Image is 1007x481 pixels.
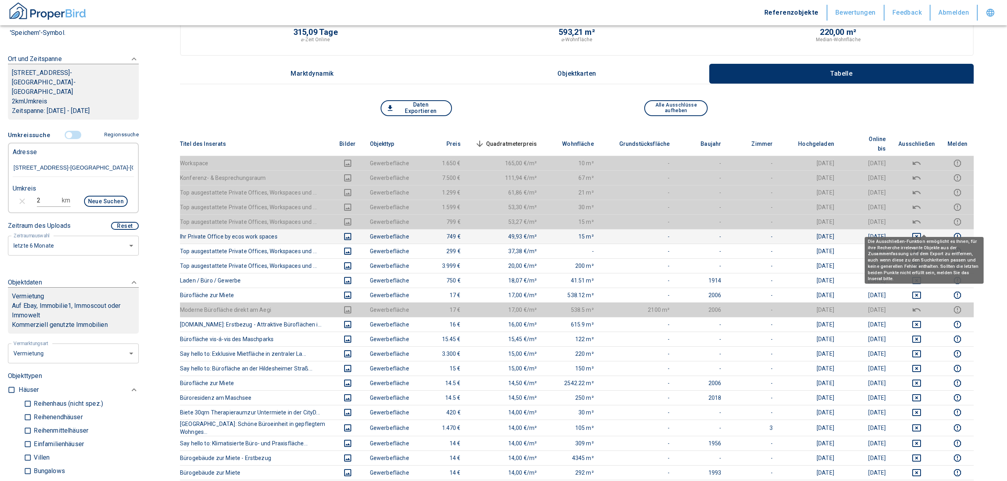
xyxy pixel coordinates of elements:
[415,214,467,229] td: 799 €
[364,229,415,244] td: Gewerbefläche
[840,317,892,332] td: [DATE]
[557,70,597,77] p: Objektkarten
[779,258,840,273] td: [DATE]
[370,139,407,149] span: Objekttyp
[898,393,935,403] button: deselect this listing
[727,156,779,170] td: -
[779,200,840,214] td: [DATE]
[338,468,357,477] button: images
[948,188,967,197] button: report this listing
[543,258,600,273] td: 200 m²
[816,36,861,43] p: Median-Wohnfläche
[364,317,415,332] td: Gewerbefläche
[415,317,467,332] td: 16 €
[12,106,135,116] p: Zeitspanne: [DATE] - [DATE]
[543,405,600,420] td: 30 m²
[600,332,676,346] td: -
[840,273,892,288] td: [DATE]
[676,405,727,420] td: -
[467,156,544,170] td: 165,00 €/m²
[467,185,544,200] td: 61,86 €/m²
[779,185,840,200] td: [DATE]
[727,405,779,420] td: -
[180,214,332,229] th: Top ausgestattete Private Offices, Workspaces und ...
[739,139,773,149] span: Zimmer
[415,244,467,258] td: 299 €
[676,288,727,302] td: 2006
[111,222,139,230] button: Reset
[8,128,54,143] button: Umkreissuche
[19,385,39,395] p: Häuser
[676,302,727,317] td: 2006
[948,334,967,344] button: report this listing
[180,229,332,244] th: Ihr Private Office by ecos work spaces
[415,185,467,200] td: 1.299 €
[559,28,595,36] p: 593,21 m²
[779,229,840,244] td: [DATE]
[543,170,600,185] td: 67 m²
[779,156,840,170] td: [DATE]
[898,378,935,388] button: deselect this listing
[364,170,415,185] td: Gewerbefläche
[948,393,967,403] button: report this listing
[600,288,676,302] td: -
[180,288,332,302] th: Bürofläche zur Miete
[948,305,967,315] button: report this listing
[338,246,357,256] button: images
[930,5,978,21] button: Abmelden
[948,290,967,300] button: report this listing
[676,170,727,185] td: -
[884,5,931,21] button: Feedback
[364,200,415,214] td: Gewerbefläche
[473,139,537,149] span: Quadratmeterpreis
[291,70,334,77] p: Marktdynamik
[827,5,884,21] button: Bewertungen
[948,453,967,463] button: report this listing
[898,202,935,212] button: deselect this listing
[948,439,967,448] button: report this listing
[415,346,467,361] td: 3.300 €
[779,346,840,361] td: [DATE]
[338,320,357,329] button: images
[727,361,779,376] td: -
[727,288,779,302] td: -
[898,334,935,344] button: deselect this listing
[543,390,600,405] td: 250 m²
[948,364,967,373] button: report this listing
[543,156,600,170] td: 10 m²
[785,139,834,149] span: Hochgeladen
[600,302,676,317] td: 2100 m²
[415,390,467,405] td: 14.5 €
[8,1,87,24] button: ProperBird Logo and Home Button
[865,237,984,284] div: Die Ausschließen-Funktion ermöglicht es Ihnen, für ihre Recherche irrelevante Objekte aus der Zus...
[543,244,600,258] td: -
[727,332,779,346] td: -
[8,235,139,256] div: letzte 6 Monate
[301,36,329,43] p: ⌀-Zeit Online
[32,401,103,407] p: Reihenhaus (nicht spez.)
[338,173,357,183] button: images
[467,376,544,390] td: 14,50 €/m²
[898,453,935,463] button: deselect this listing
[543,214,600,229] td: 15 m²
[338,261,357,271] button: images
[676,156,727,170] td: -
[840,156,892,170] td: [DATE]
[676,200,727,214] td: -
[676,214,727,229] td: -
[180,132,332,156] th: Titel des Inserats
[467,244,544,258] td: 37,38 €/m²
[8,343,139,364] div: letzte 6 Monate
[727,200,779,214] td: -
[779,288,840,302] td: [DATE]
[338,439,357,448] button: images
[338,305,357,315] button: images
[840,244,892,258] td: [DATE]
[338,202,357,212] button: images
[847,134,886,153] span: Online bis
[727,346,779,361] td: -
[415,405,467,420] td: 420 €
[898,158,935,168] button: deselect this listing
[338,378,357,388] button: images
[8,1,87,21] img: ProperBird Logo and Home Button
